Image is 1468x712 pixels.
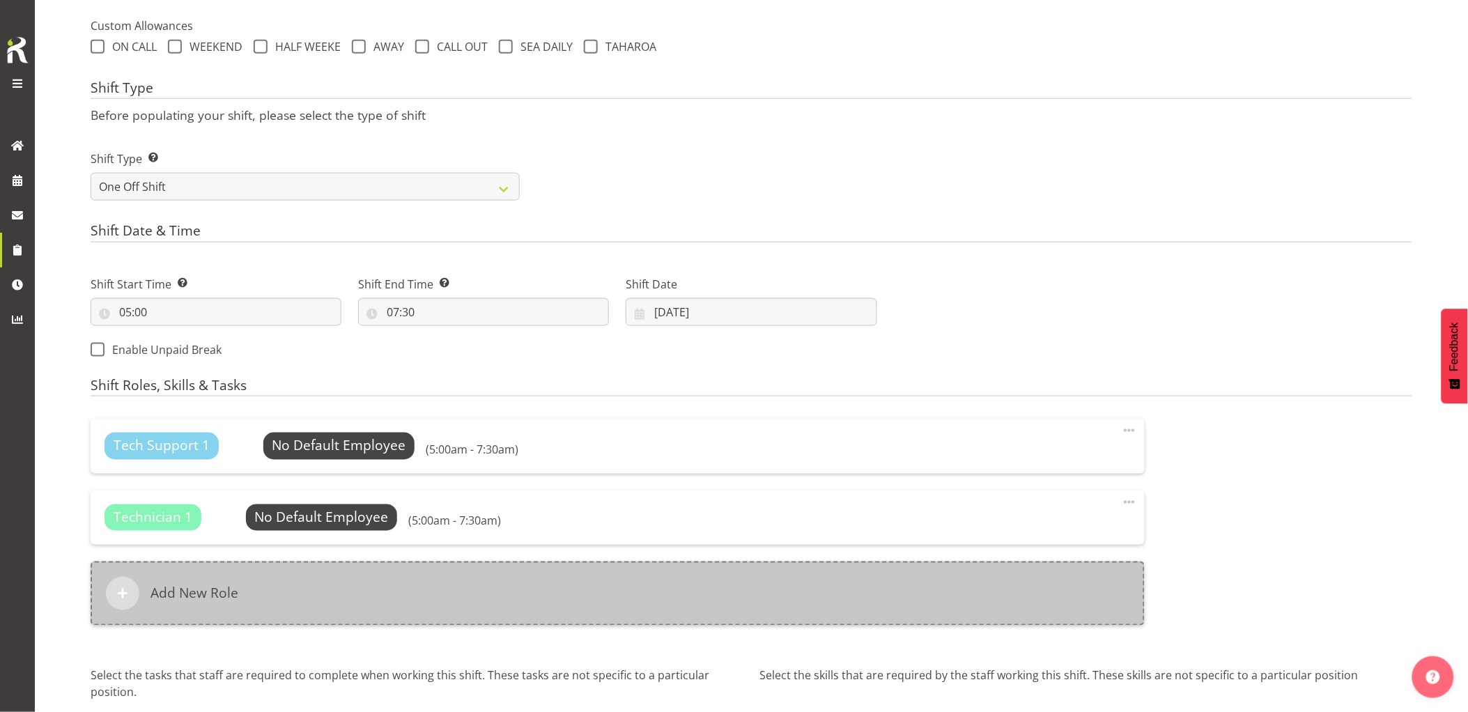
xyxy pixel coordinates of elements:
[1426,670,1440,684] img: help-xxl-2.png
[105,40,157,54] span: ON CALL
[114,508,192,528] span: Technician 1
[626,298,876,326] input: Click to select...
[3,35,31,65] img: Rosterit icon logo
[91,80,1412,100] h4: Shift Type
[598,40,656,54] span: TAHAROA
[91,17,1412,34] label: Custom Allowances
[150,585,238,602] h6: Add New Role
[254,508,388,527] span: No Default Employee
[91,298,341,326] input: Click to select...
[426,443,518,457] h6: (5:00am - 7:30am)
[182,40,242,54] span: WEEKEND
[91,276,341,293] label: Shift Start Time
[1448,323,1461,371] span: Feedback
[91,150,520,167] label: Shift Type
[268,40,341,54] span: HALF WEEKE
[91,667,743,704] p: Select the tasks that staff are required to complete when working this shift. These tasks are not...
[91,223,1412,242] h4: Shift Date & Time
[358,276,609,293] label: Shift End Time
[366,40,404,54] span: AWAY
[91,378,1412,397] h4: Shift Roles, Skills & Tasks
[429,40,488,54] span: CALL OUT
[760,667,1413,704] p: Select the skills that are required by the staff working this shift. These skills are not specifi...
[626,276,876,293] label: Shift Date
[272,436,405,455] span: No Default Employee
[1442,309,1468,403] button: Feedback - Show survey
[513,40,573,54] span: SEA DAILY
[358,298,609,326] input: Click to select...
[91,107,1412,123] p: Before populating your shift, please select the type of shift
[408,514,501,528] h6: (5:00am - 7:30am)
[114,436,210,456] span: Tech Support 1
[105,343,222,357] span: Enable Unpaid Break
